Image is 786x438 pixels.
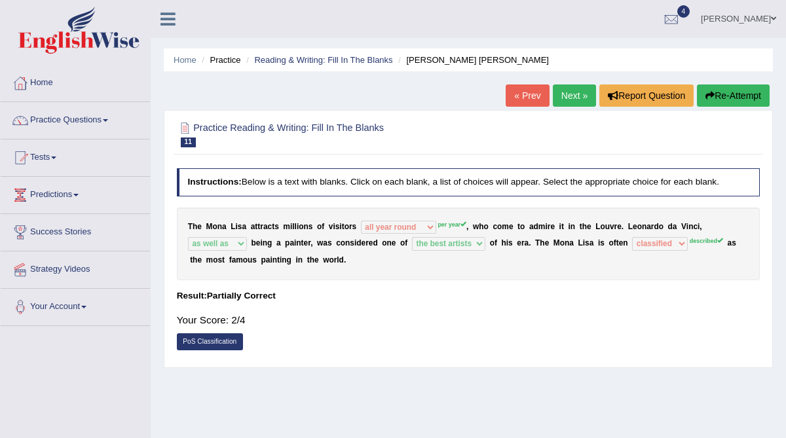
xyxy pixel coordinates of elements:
b: i [280,255,282,265]
b: a [525,238,529,247]
b: e [197,222,202,231]
b: o [484,222,489,231]
b: L [231,222,235,231]
b: T [535,238,540,247]
b: a [222,222,227,231]
b: u [605,222,610,231]
a: Home [1,65,150,98]
a: Home [174,55,196,65]
b: d [356,238,361,247]
b: i [545,222,547,231]
b: d [654,222,658,231]
b: f [229,255,232,265]
b: a [569,238,574,247]
b: i [583,238,585,247]
b: h [479,222,483,231]
a: Practice Questions [1,102,150,135]
b: m [206,255,214,265]
b: w [473,222,479,231]
b: e [619,238,624,247]
b: h [193,255,197,265]
b: t [257,222,260,231]
button: Report Question [599,84,694,107]
b: a [529,222,534,231]
b: e [362,238,366,247]
b: s [309,222,313,231]
b: o [520,222,525,231]
b: . [529,238,531,247]
a: Success Stories [1,214,150,247]
b: r [334,255,337,265]
b: c [493,222,497,231]
b: t [580,222,582,231]
b: T [188,222,193,231]
b: M [206,222,213,231]
b: n [263,238,267,247]
b: s [508,238,513,247]
b: d [534,222,538,231]
li: [PERSON_NAME] [PERSON_NAME] [395,54,549,66]
b: o [609,238,614,247]
b: a [290,238,294,247]
b: o [317,222,322,231]
b: i [506,238,508,247]
h2: Practice Reading & Writing: Fill In The Blanks [177,120,538,147]
b: a [646,222,651,231]
b: v [610,222,614,231]
b: o [382,238,386,247]
b: n [688,222,693,231]
b: s [217,255,222,265]
b: e [304,238,309,247]
b: e [197,255,202,265]
b: p [285,238,290,247]
b: a [242,222,246,231]
b: a [263,222,268,231]
b: t [561,222,564,231]
b: e [517,238,521,247]
b: s [274,222,279,231]
b: o [600,222,605,231]
b: m [236,255,243,265]
b: d [339,255,344,265]
b: e [314,255,319,265]
b: r [651,222,654,231]
b: l [292,222,294,231]
b: i [270,255,272,265]
b: o [213,222,217,231]
a: Next » [553,84,596,107]
b: o [243,255,248,265]
b: g [287,255,291,265]
b: d [373,238,377,247]
b: p [261,255,266,265]
b: r [365,238,369,247]
b: a [232,255,236,265]
b: t [255,222,257,231]
b: e [392,238,396,247]
b: s [600,238,605,247]
li: Practice [198,54,240,66]
b: b [252,238,256,247]
b: l [295,222,297,231]
b: . [344,255,346,265]
b: o [213,255,217,265]
b: L [628,222,633,231]
b: i [333,222,335,231]
b: l [337,255,339,265]
b: r [260,222,263,231]
b: o [299,222,303,231]
span: 11 [181,137,196,147]
b: h [501,238,506,247]
b: t [190,255,193,265]
b: i [569,222,571,231]
a: Your Account [1,289,150,321]
a: Tests [1,139,150,172]
b: c [336,238,341,247]
b: n [571,222,575,231]
b: n [565,238,569,247]
b: V [681,222,686,231]
b: , [700,222,702,231]
b: . [622,222,624,231]
b: o [659,222,664,231]
b: o [341,238,345,247]
b: n [217,222,222,231]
